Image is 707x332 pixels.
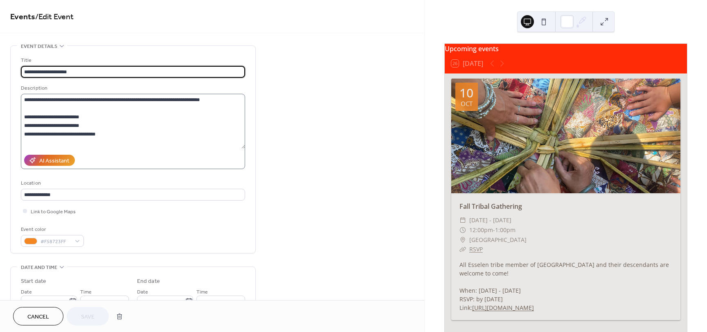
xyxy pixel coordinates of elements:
[21,84,243,93] div: Description
[493,225,495,235] span: -
[21,277,46,286] div: Start date
[472,304,534,312] a: [URL][DOMAIN_NAME]
[469,215,511,225] span: [DATE] - [DATE]
[469,235,527,245] span: [GEOGRAPHIC_DATA]
[469,245,483,253] a: RSVP
[445,44,687,54] div: Upcoming events
[27,313,49,321] span: Cancel
[35,9,74,25] span: / Edit Event
[137,288,148,296] span: Date
[80,288,92,296] span: Time
[459,87,473,99] div: 10
[21,56,243,65] div: Title
[451,260,680,312] div: All Esselen tribe member of [GEOGRAPHIC_DATA] and their descendants are welcome to come! When: [D...
[459,225,466,235] div: ​
[459,202,522,211] a: Fall Tribal Gathering
[459,215,466,225] div: ​
[469,225,493,235] span: 12:00pm
[21,179,243,187] div: Location
[21,42,57,51] span: Event details
[459,235,466,245] div: ​
[461,101,473,107] div: Oct
[31,208,76,216] span: Link to Google Maps
[495,225,516,235] span: 1:00pm
[21,288,32,296] span: Date
[24,155,75,166] button: AI Assistant
[137,277,160,286] div: End date
[196,288,208,296] span: Time
[21,263,57,272] span: Date and time
[13,307,63,325] button: Cancel
[39,157,69,165] div: AI Assistant
[459,244,466,254] div: ​
[41,237,71,246] span: #F58723FF
[10,9,35,25] a: Events
[21,225,82,234] div: Event color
